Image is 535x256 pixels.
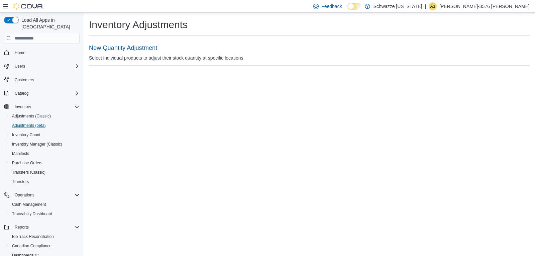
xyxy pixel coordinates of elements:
[12,202,46,207] span: Cash Management
[1,89,82,98] button: Catalog
[12,142,62,147] span: Inventory Manager (Classic)
[15,91,28,96] span: Catalog
[9,150,32,158] a: Manifests
[15,192,34,198] span: Operations
[9,178,31,186] a: Transfers
[9,178,80,186] span: Transfers
[89,55,530,61] dd: Select individual products to adjust their stock quantity at specific locations
[9,140,65,148] a: Inventory Manager (Classic)
[12,89,80,97] span: Catalog
[12,160,42,166] span: Purchase Orders
[9,112,80,120] span: Adjustments (Classic)
[89,41,157,55] button: New Quantity Adjustment
[7,130,82,140] button: Inventory Count
[9,159,80,167] span: Purchase Orders
[9,131,43,139] a: Inventory Count
[7,200,82,209] button: Cash Management
[7,158,82,168] button: Purchase Orders
[12,62,28,70] button: Users
[12,243,51,249] span: Canadian Compliance
[12,191,80,199] span: Operations
[1,223,82,232] button: Reports
[7,111,82,121] button: Adjustments (Classic)
[9,159,45,167] a: Purchase Orders
[1,102,82,111] button: Inventory
[9,210,80,218] span: Traceabilty Dashboard
[9,121,80,130] span: Adjustments (beta)
[1,62,82,71] button: Users
[12,179,29,184] span: Transfers
[7,140,82,149] button: Inventory Manager (Classic)
[12,211,52,217] span: Traceabilty Dashboard
[15,50,25,56] span: Home
[9,112,53,120] a: Adjustments (Classic)
[15,104,31,109] span: Inventory
[9,168,80,176] span: Transfers (Classic)
[373,2,422,10] p: Schwazze [US_STATE]
[12,113,51,119] span: Adjustments (Classic)
[19,17,80,30] span: Load All Apps in [GEOGRAPHIC_DATA]
[1,48,82,57] button: Home
[9,131,80,139] span: Inventory Count
[9,140,80,148] span: Inventory Manager (Classic)
[12,191,37,199] button: Operations
[89,45,157,51] span: New Quantity Adjustment
[9,200,48,208] a: Cash Management
[12,76,80,84] span: Customers
[9,200,80,208] span: Cash Management
[9,242,80,250] span: Canadian Compliance
[9,233,57,241] a: BioTrack Reconciliation
[12,48,80,57] span: Home
[7,168,82,177] button: Transfers (Classic)
[9,121,48,130] a: Adjustments (beta)
[15,64,25,69] span: Users
[12,76,37,84] a: Customers
[15,225,29,230] span: Reports
[9,210,55,218] a: Traceabilty Dashboard
[12,234,54,239] span: BioTrack Reconciliation
[1,75,82,85] button: Customers
[12,103,80,111] span: Inventory
[347,3,361,10] input: Dark Mode
[7,177,82,186] button: Transfers
[430,2,435,10] span: A3
[7,121,82,130] button: Adjustments (beta)
[7,209,82,219] button: Traceabilty Dashboard
[89,18,188,31] h1: Inventory Adjustments
[12,89,31,97] button: Catalog
[12,103,34,111] button: Inventory
[9,168,48,176] a: Transfers (Classic)
[7,232,82,241] button: BioTrack Reconciliation
[1,190,82,200] button: Operations
[12,62,80,70] span: Users
[321,3,342,10] span: Feedback
[425,2,426,10] p: |
[12,49,28,57] a: Home
[12,123,46,128] span: Adjustments (beta)
[15,77,34,83] span: Customers
[439,2,530,10] p: [PERSON_NAME]-3576 [PERSON_NAME]
[12,151,29,156] span: Manifests
[12,132,40,138] span: Inventory Count
[7,241,82,251] button: Canadian Compliance
[429,2,437,10] div: Alexis-3576 Garcia-Ortega
[12,223,31,231] button: Reports
[12,223,80,231] span: Reports
[13,3,43,10] img: Cova
[9,150,80,158] span: Manifests
[12,170,45,175] span: Transfers (Classic)
[9,242,54,250] a: Canadian Compliance
[9,233,80,241] span: BioTrack Reconciliation
[7,149,82,158] button: Manifests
